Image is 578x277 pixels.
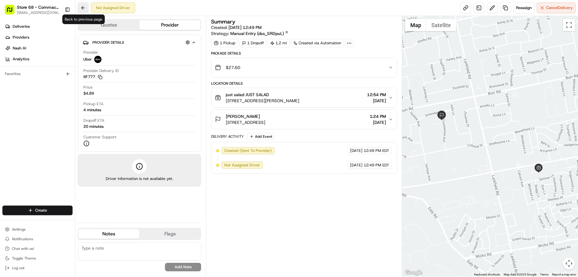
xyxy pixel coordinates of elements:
span: [DATE] [367,98,386,104]
a: Report a map error [552,273,576,276]
button: Start new chat [102,59,110,67]
span: Pylon [60,102,73,107]
span: Create [35,208,47,213]
button: Toggle Theme [2,254,73,263]
a: Manual Entry (dss_SRDpuL) [230,30,288,36]
span: just salad JUST SALAD [226,92,269,98]
span: Knowledge Base [12,87,46,93]
a: Deliveries [2,22,75,31]
span: Driver information is not available yet. [106,176,173,181]
p: Welcome 👋 [6,24,110,34]
button: Quotes [78,20,139,30]
button: Show satellite imagery [426,19,456,31]
span: Cancel Delivery [546,5,573,11]
span: Price [83,85,92,90]
button: Create [2,206,73,215]
span: Not Assigned Driver [224,162,260,168]
span: Provider Delivery ID [83,68,119,74]
span: Log out [12,266,24,270]
span: 12:49 PM EDT [364,162,389,168]
button: Store 68 - Commack, [GEOGRAPHIC_DATA] (Just Salad)[EMAIL_ADDRESS][DOMAIN_NAME] [2,2,62,17]
div: 20 minutes [83,124,104,129]
div: We're available if you need us! [20,64,76,68]
span: Created (Sent To Provider) [224,148,272,153]
button: just salad JUST SALAD[STREET_ADDRESS][PERSON_NAME]12:54 PM[DATE] [211,88,396,107]
span: Uber [83,57,92,62]
a: Powered byPylon [42,102,73,107]
a: Nash AI [2,43,75,53]
div: 📗 [6,88,11,93]
span: Notifications [12,237,33,241]
button: Provider [139,20,200,30]
button: Flags [139,229,200,239]
span: Customer Support [83,134,117,140]
button: Map camera controls [563,257,575,269]
span: Providers [13,35,29,40]
span: Provider [83,50,98,55]
span: Map data ©2025 Google [504,273,536,276]
button: [PERSON_NAME][STREET_ADDRESS]1:24 PM[DATE] [211,110,396,129]
button: Keyboard shortcuts [474,272,500,277]
span: Settings [12,227,26,232]
button: $27.60 [211,58,396,77]
input: Clear [16,39,99,45]
div: Location Details [211,81,397,86]
span: Manual Entry (dss_SRDpuL) [230,30,284,36]
img: Google [404,269,424,277]
div: Package Details [211,51,397,56]
button: [EMAIL_ADDRESS][DOMAIN_NAME] [17,10,60,15]
span: 12:49 PM EDT [364,148,389,153]
a: Terms [540,273,548,276]
img: uber-new-logo.jpeg [94,56,101,63]
div: Start new chat [20,58,99,64]
button: Chat with us! [2,244,73,253]
span: Created: [211,24,262,30]
div: Delivery Activity [211,134,244,139]
span: [DATE] [350,148,362,153]
div: 1 Pickup [211,39,238,47]
a: Open this area in Google Maps (opens a new window) [404,269,424,277]
div: 1.2 mi [268,39,290,47]
span: Reassign [516,5,532,11]
button: Store 68 - Commack, [GEOGRAPHIC_DATA] (Just Salad) [17,4,60,10]
span: [DATE] [370,119,386,125]
span: Dropoff ETA [83,118,104,123]
span: Pickup ETA [83,101,104,107]
span: API Documentation [57,87,97,93]
a: 📗Knowledge Base [4,85,48,96]
span: Toggle Theme [12,256,36,261]
span: $4.89 [83,91,94,96]
a: Analytics [2,54,75,64]
button: CancelDelivery [537,2,576,13]
div: Strategy: [211,30,288,36]
span: [DATE] [350,162,362,168]
a: Providers [2,33,75,42]
button: 6F777 [83,74,102,80]
span: Chat with us! [12,246,34,251]
button: Show street map [405,19,426,31]
a: 💻API Documentation [48,85,99,96]
div: 4 minutes [83,107,101,113]
span: Analytics [13,56,29,62]
button: Toggle fullscreen view [563,19,575,31]
button: Reassign [513,2,534,13]
div: Back to previous page [62,14,105,24]
div: 1 Dropoff [239,39,266,47]
button: Notes [78,229,139,239]
div: 💻 [51,88,56,93]
div: Favorites [2,69,73,79]
span: [PERSON_NAME] [226,113,260,119]
img: 1736555255976-a54dd68f-1ca7-489b-9aae-adbdc363a1c4 [6,58,17,68]
a: Created via Automation [291,39,344,47]
button: Add Event [247,133,274,140]
span: Nash AI [13,46,26,51]
span: Provider Details [92,40,124,45]
span: 1:24 PM [370,113,386,119]
span: [STREET_ADDRESS] [226,119,265,125]
span: 12:54 PM [367,92,386,98]
button: Provider Details [83,37,196,47]
span: $27.60 [226,65,240,71]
